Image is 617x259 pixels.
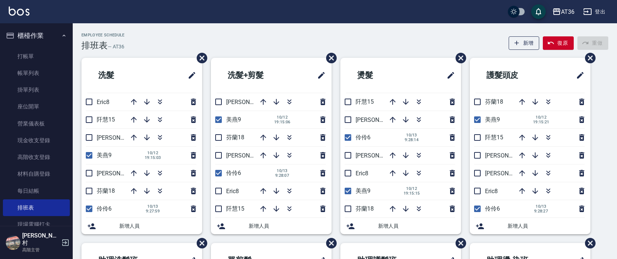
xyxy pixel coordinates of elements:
[226,134,244,141] span: 芬蘭18
[533,204,549,209] span: 10/13
[321,47,338,69] span: 刪除班表
[404,138,420,142] span: 9:28:14
[549,4,577,19] button: AT36
[3,199,70,216] a: 排班表
[191,47,208,69] span: 刪除班表
[274,168,290,173] span: 10/13
[580,232,597,254] span: 刪除班表
[226,170,241,176] span: 伶伶6
[572,67,585,84] span: 修改班表的標題
[97,170,147,177] span: [PERSON_NAME]11
[6,235,20,250] img: Person
[442,67,455,84] span: 修改班表的標題
[356,187,370,194] span: 美燕9
[356,98,374,105] span: 阡慧15
[22,232,59,247] h5: [PERSON_NAME]村
[3,132,70,149] a: 現金收支登錄
[191,232,208,254] span: 刪除班表
[485,134,503,141] span: 阡慧15
[226,99,276,105] span: [PERSON_NAME]11
[470,218,590,234] div: 新增人員
[485,188,498,195] span: Eric8
[531,4,546,19] button: save
[533,115,549,120] span: 10/12
[249,222,326,230] span: 新增人員
[356,116,406,123] span: [PERSON_NAME]16
[81,218,202,234] div: 新增人員
[274,120,291,124] span: 19:15:06
[3,216,70,233] a: 現場電腦打卡
[87,62,154,88] h2: 洗髮
[404,133,420,138] span: 10/13
[476,62,550,88] h2: 護髮頭皮
[485,170,535,177] span: [PERSON_NAME]16
[81,33,125,37] h2: Employee Schedule
[97,205,112,212] span: 伶伶6
[404,186,420,191] span: 10/12
[217,62,293,88] h2: 洗髮+剪髮
[22,247,59,253] p: 高階主管
[356,134,370,141] span: 伶伶6
[97,187,115,194] span: 芬蘭18
[404,191,420,196] span: 19:15:15
[450,232,467,254] span: 刪除班表
[533,209,549,214] span: 9:28:27
[3,65,70,81] a: 帳單列表
[97,116,115,123] span: 阡慧15
[81,40,108,51] h3: 排班表
[211,218,332,234] div: 新增人員
[3,26,70,45] button: 櫃檯作業
[3,183,70,199] a: 每日結帳
[485,116,500,123] span: 美燕9
[3,149,70,166] a: 高階收支登錄
[356,170,368,177] span: Eric8
[97,152,112,159] span: 美燕9
[378,222,455,230] span: 新增人員
[580,5,608,19] button: 登出
[533,120,549,124] span: 19:15:21
[3,48,70,65] a: 打帳單
[145,151,161,155] span: 10/12
[485,205,500,212] span: 伶伶6
[508,222,585,230] span: 新增人員
[356,205,374,212] span: 芬蘭18
[485,98,503,105] span: 芬蘭18
[119,222,196,230] span: 新增人員
[97,99,109,105] span: Eric8
[561,7,574,16] div: AT36
[3,81,70,98] a: 掛單列表
[226,152,276,159] span: [PERSON_NAME]16
[145,209,161,214] span: 9:27:59
[9,7,29,16] img: Logo
[274,173,290,178] span: 9:28:07
[226,205,244,212] span: 阡慧15
[509,36,540,50] button: 新增
[183,67,196,84] span: 修改班表的標題
[145,204,161,209] span: 10/13
[346,62,413,88] h2: 燙髮
[274,115,291,120] span: 10/12
[313,67,326,84] span: 修改班表的標題
[340,218,461,234] div: 新增人員
[226,116,241,123] span: 美燕9
[3,115,70,132] a: 營業儀表板
[145,155,161,160] span: 19:15:03
[3,98,70,115] a: 座位開單
[485,152,535,159] span: [PERSON_NAME]11
[3,166,70,182] a: 材料自購登錄
[321,232,338,254] span: 刪除班表
[108,43,124,51] h6: — AT36
[356,152,406,159] span: [PERSON_NAME]11
[450,47,467,69] span: 刪除班表
[97,134,147,141] span: [PERSON_NAME]16
[226,188,239,195] span: Eric8
[543,36,574,50] button: 復原
[580,47,597,69] span: 刪除班表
